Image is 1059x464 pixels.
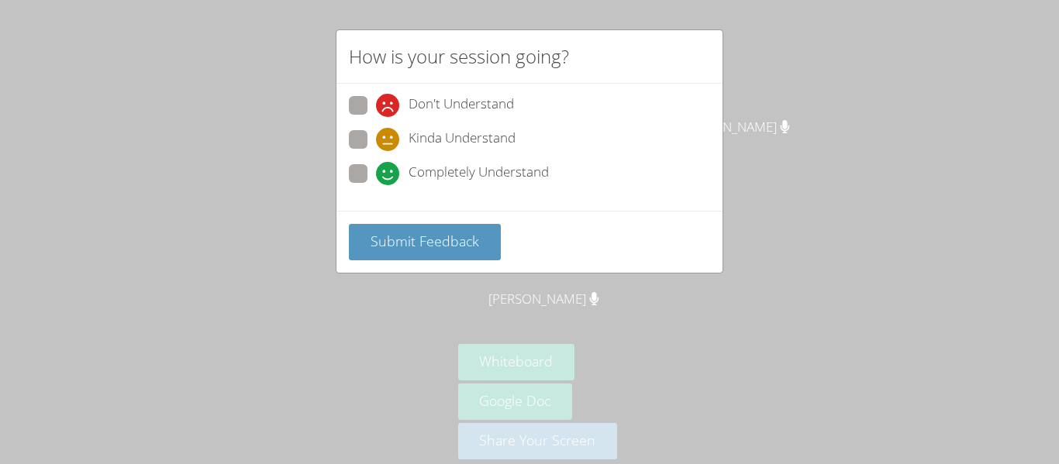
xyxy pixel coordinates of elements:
[349,224,501,260] button: Submit Feedback
[409,94,514,117] span: Don't Understand
[409,162,549,185] span: Completely Understand
[371,232,479,250] span: Submit Feedback
[349,43,569,70] h2: How is your session going?
[409,128,516,151] span: Kinda Understand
